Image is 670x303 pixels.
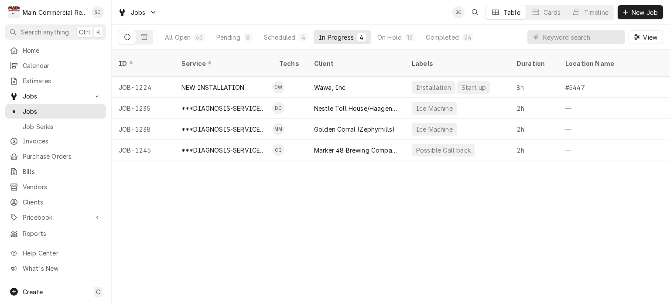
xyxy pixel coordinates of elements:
div: Caleb Gorton's Avatar [272,144,284,156]
span: Purchase Orders [23,152,102,161]
a: Go to Help Center [5,246,106,260]
span: Clients [23,197,102,207]
div: Table [503,8,520,17]
div: Start up [461,83,487,92]
a: Reports [5,226,106,241]
div: 2h [509,98,558,119]
div: Techs [279,59,300,68]
div: Wawa, Inc [314,83,345,92]
div: Ice Machine [415,125,454,134]
div: Sharon Campbell's Avatar [452,6,465,18]
a: Go to Jobs [114,5,161,20]
div: Duration [516,59,550,68]
a: Clients [5,195,106,209]
span: Vendors [23,182,102,191]
button: Search anythingCtrlK [5,24,106,40]
div: Service [181,59,263,68]
div: 2h [509,119,558,140]
div: Mike Marchese's Avatar [272,123,284,135]
span: C [96,287,100,296]
div: Nestle Toll House/Haagen Dazs [314,104,398,113]
span: Job Series [23,122,102,131]
span: Jobs [131,8,146,17]
a: Jobs [5,104,106,119]
a: Go to What's New [5,261,106,276]
div: JOB-1235 [112,98,174,119]
div: CG [272,144,284,156]
div: Golden Corral (Zephyrhills) [314,125,395,134]
div: JOB-1224 [112,77,174,98]
div: #5447 [565,83,585,92]
a: Vendors [5,180,106,194]
div: 13 [407,33,413,42]
span: Search anything [21,27,69,37]
button: View [629,30,663,44]
div: Client [314,59,396,68]
div: 4 [301,33,306,42]
span: Estimates [23,76,102,85]
div: Scheduled [264,33,295,42]
div: Completed [426,33,458,42]
span: What's New [23,264,101,273]
div: DW [272,81,284,93]
div: 8h [509,77,558,98]
a: Estimates [5,74,106,88]
a: Home [5,43,106,58]
div: Dorian Wertz's Avatar [272,81,284,93]
div: NEW INSTALLATION [181,83,245,92]
input: Keyword search [543,30,621,44]
span: Create [23,288,43,296]
span: Bills [23,167,102,176]
div: Sharon Campbell's Avatar [92,6,104,18]
span: Help Center [23,249,101,258]
div: Pending [216,33,240,42]
a: Purchase Orders [5,149,106,163]
button: New Job [618,5,663,19]
a: Invoices [5,134,106,148]
a: Bills [5,164,106,179]
span: Pricebook [23,213,89,222]
div: Cards [544,8,561,17]
div: Labels [412,59,502,68]
div: In Progress [319,33,354,42]
a: Go to Jobs [5,89,106,103]
button: Open search [468,5,482,19]
div: 63 [196,33,203,42]
div: JOB-1245 [112,140,174,160]
div: 34 [464,33,472,42]
div: SC [92,6,104,18]
div: Main Commercial Refrigeration Service [23,8,87,17]
div: Installation [415,83,452,92]
div: JOB-1238 [112,119,174,140]
div: Timeline [584,8,608,17]
div: ID [119,59,166,68]
div: All Open [165,33,191,42]
span: New Job [630,8,660,17]
span: Home [23,46,102,55]
div: MM [272,123,284,135]
div: DC [272,102,284,114]
div: 2h [509,140,558,160]
a: Go to Pricebook [5,210,106,225]
div: Marker 48 Brewing Company [314,146,398,155]
div: Dylan Crawford's Avatar [272,102,284,114]
span: Reports [23,229,102,238]
span: Jobs [23,92,89,101]
span: View [641,33,659,42]
span: Ctrl [79,27,90,37]
div: 4 [359,33,364,42]
div: 8 [246,33,251,42]
div: SC [452,6,465,18]
span: Jobs [23,107,102,116]
div: Possible Call back [415,146,472,155]
div: Ice Machine [415,104,454,113]
a: Job Series [5,119,106,134]
span: K [96,27,100,37]
div: M [8,6,20,18]
div: Main Commercial Refrigeration Service's Avatar [8,6,20,18]
span: Invoices [23,136,102,146]
a: Calendar [5,58,106,73]
span: Calendar [23,61,102,70]
div: On Hold [377,33,402,42]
